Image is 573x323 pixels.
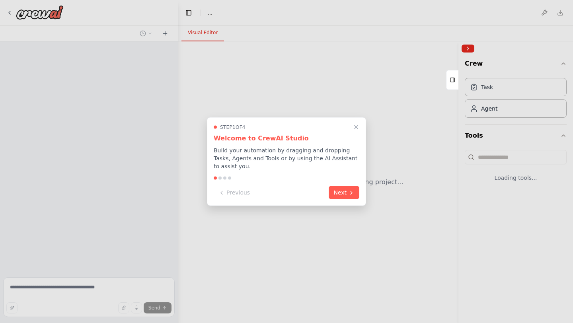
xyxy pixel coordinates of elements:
[183,7,194,18] button: Hide left sidebar
[214,134,359,143] h3: Welcome to CrewAI Studio
[220,124,246,130] span: Step 1 of 4
[351,123,361,132] button: Close walkthrough
[214,146,359,170] p: Build your automation by dragging and dropping Tasks, Agents and Tools or by using the AI Assista...
[214,186,255,199] button: Previous
[329,186,359,199] button: Next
